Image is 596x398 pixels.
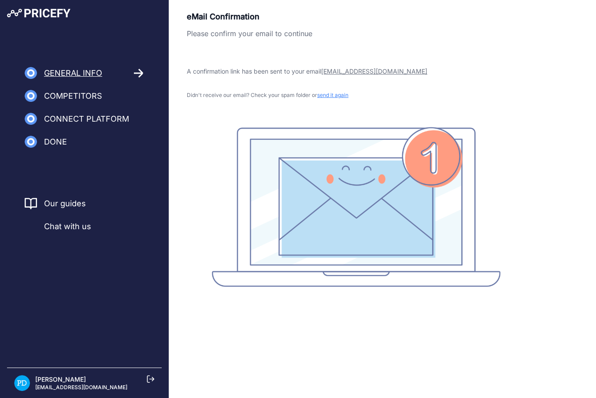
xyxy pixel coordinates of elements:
[187,67,525,76] p: A confirmation link has been sent to your email
[44,220,91,233] span: Chat with us
[321,67,427,75] span: [EMAIL_ADDRESS][DOMAIN_NAME]
[44,90,102,102] span: Competitors
[44,113,129,125] span: Connect Platform
[44,136,67,148] span: Done
[44,67,102,79] span: General Info
[35,375,127,384] p: [PERSON_NAME]
[35,384,127,391] p: [EMAIL_ADDRESS][DOMAIN_NAME]
[187,92,525,99] p: Didn't receive our email? Check your spam folder or
[317,92,348,98] span: send it again
[25,220,91,233] a: Chat with us
[44,197,86,210] a: Our guides
[7,9,70,18] img: Pricefy Logo
[187,28,525,39] p: Please confirm your email to continue
[187,11,525,23] p: eMail Confirmation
